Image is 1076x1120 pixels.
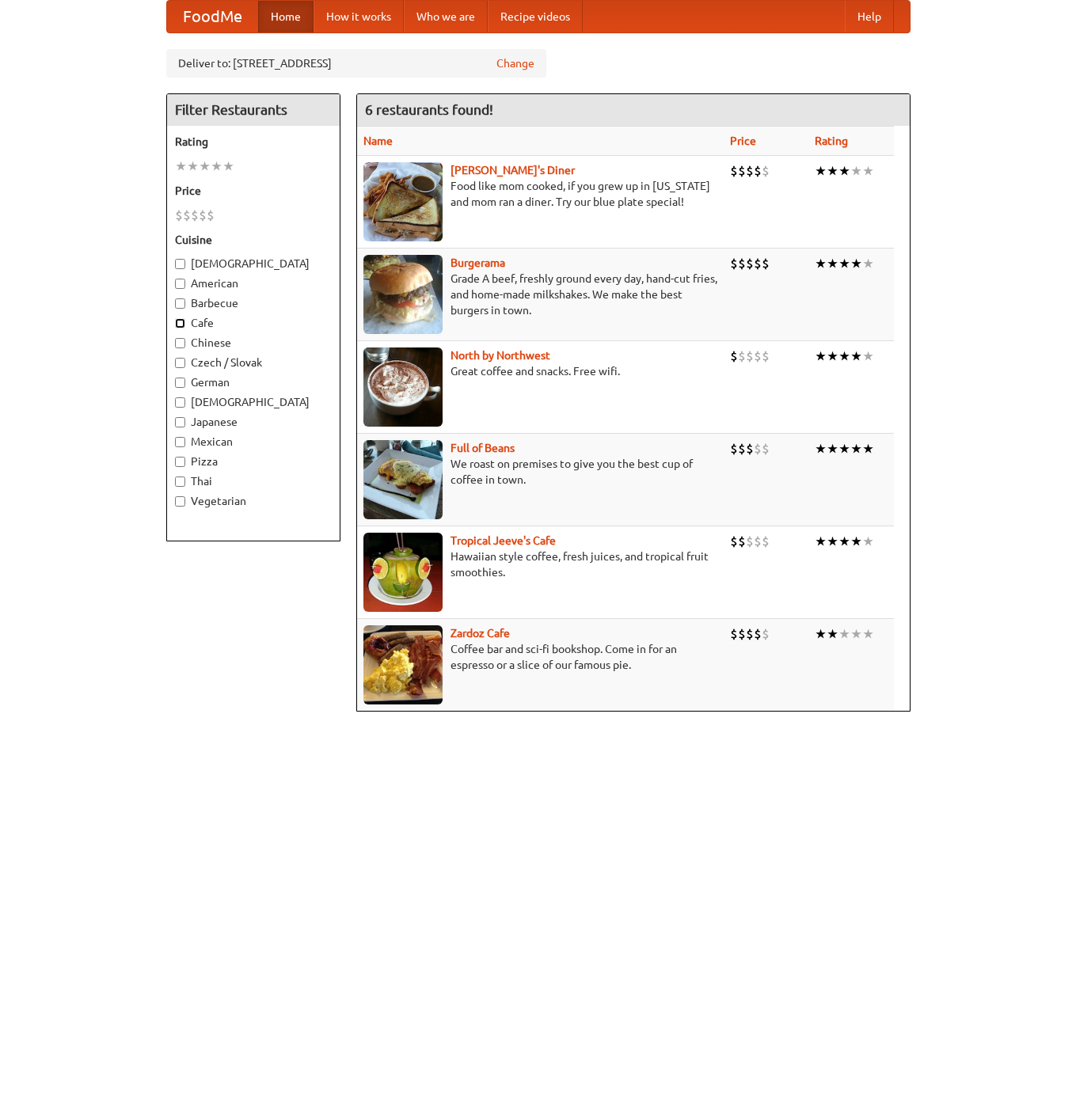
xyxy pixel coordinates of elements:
[838,255,850,272] li: ★
[363,135,393,147] a: Name
[827,625,838,643] li: ★
[175,374,332,390] label: German
[451,164,575,177] a: [PERSON_NAME]'s Diner
[850,625,862,643] li: ★
[762,625,770,643] li: $
[762,162,770,180] li: $
[451,627,510,640] a: Zardoz Cafe
[815,440,827,457] li: ★
[827,533,838,550] li: ★
[222,158,234,175] li: ★
[451,349,550,362] a: North by Northwest
[754,625,762,643] li: $
[730,533,738,550] li: $
[175,414,332,430] label: Japanese
[175,397,185,408] input: [DEMOGRAPHIC_DATA]
[363,271,717,318] p: Grade A beef, freshly ground every day, hand-cut fries, and home-made milkshakes. We make the bes...
[838,625,850,643] li: ★
[187,158,199,175] li: ★
[451,442,515,454] a: Full of Beans
[738,347,746,365] li: $
[314,1,404,32] a: How it works
[175,496,185,507] input: Vegetarian
[827,255,838,272] li: ★
[363,347,443,427] img: north.jpg
[827,347,838,365] li: ★
[365,102,493,117] ng-pluralize: 6 restaurants found!
[191,207,199,224] li: $
[862,347,874,365] li: ★
[845,1,894,32] a: Help
[199,158,211,175] li: ★
[175,358,185,368] input: Czech / Slovak
[746,255,754,272] li: $
[827,440,838,457] li: ★
[815,625,827,643] li: ★
[363,363,717,379] p: Great coffee and snacks. Free wifi.
[175,335,332,351] label: Chinese
[850,347,862,365] li: ★
[815,135,848,147] a: Rating
[496,55,534,71] a: Change
[175,256,332,271] label: [DEMOGRAPHIC_DATA]
[363,178,717,210] p: Food like mom cooked, if you grew up in [US_STATE] and mom ran a diner. Try our blue plate special!
[363,641,717,673] p: Coffee bar and sci-fi bookshop. Come in for an espresso or a slice of our famous pie.
[815,162,827,180] li: ★
[175,473,332,489] label: Thai
[363,162,443,241] img: sallys.jpg
[762,255,770,272] li: $
[175,232,332,248] h5: Cuisine
[207,207,215,224] li: $
[363,549,717,580] p: Hawaiian style coffee, fresh juices, and tropical fruit smoothies.
[730,162,738,180] li: $
[862,440,874,457] li: ★
[746,440,754,457] li: $
[730,440,738,457] li: $
[827,162,838,180] li: ★
[199,207,207,224] li: $
[363,533,443,612] img: jeeves.jpg
[175,437,185,447] input: Mexican
[175,295,332,311] label: Barbecue
[363,255,443,334] img: burgerama.jpg
[862,533,874,550] li: ★
[488,1,583,32] a: Recipe videos
[175,207,183,224] li: $
[363,625,443,704] img: zardoz.jpg
[850,440,862,457] li: ★
[175,434,332,450] label: Mexican
[730,347,738,365] li: $
[838,440,850,457] li: ★
[175,338,185,348] input: Chinese
[746,625,754,643] li: $
[175,378,185,388] input: German
[746,347,754,365] li: $
[175,275,332,291] label: American
[762,440,770,457] li: $
[838,347,850,365] li: ★
[166,49,546,78] div: Deliver to: [STREET_ADDRESS]
[746,162,754,180] li: $
[738,533,746,550] li: $
[175,476,185,487] input: Thai
[451,534,556,547] a: Tropical Jeeve's Cafe
[175,158,187,175] li: ★
[167,94,340,126] h4: Filter Restaurants
[838,162,850,180] li: ★
[862,255,874,272] li: ★
[746,533,754,550] li: $
[762,347,770,365] li: $
[175,355,332,370] label: Czech / Slovak
[451,256,505,269] b: Burgerama
[862,625,874,643] li: ★
[738,625,746,643] li: $
[175,298,185,309] input: Barbecue
[815,533,827,550] li: ★
[175,279,185,289] input: American
[754,533,762,550] li: $
[183,207,191,224] li: $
